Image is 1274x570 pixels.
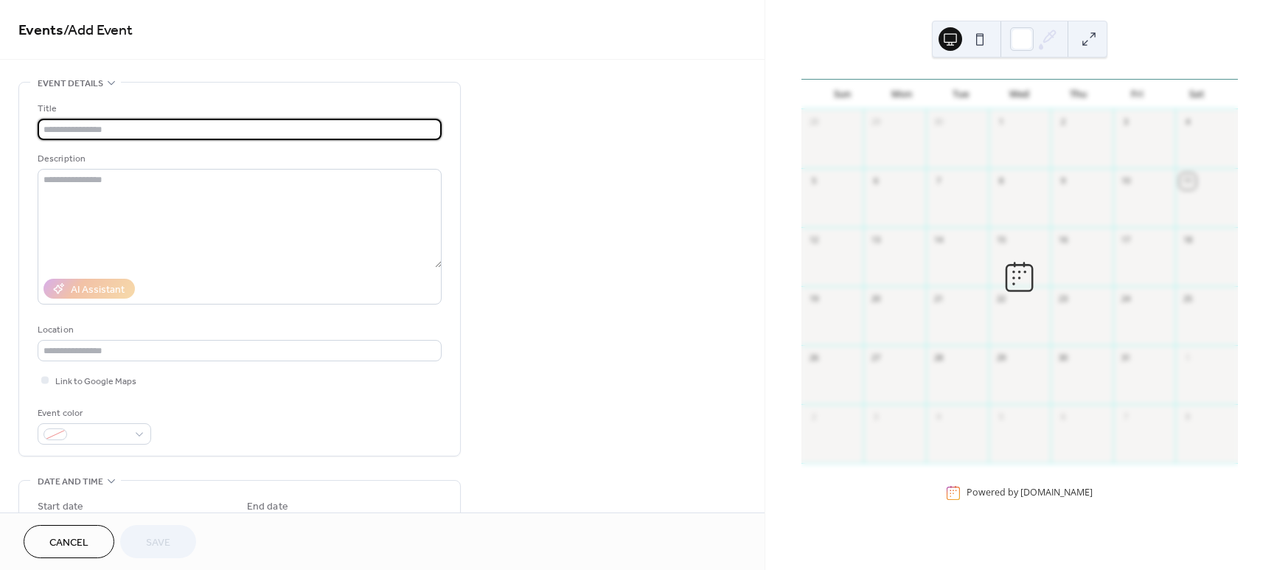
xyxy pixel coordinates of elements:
[1118,291,1134,307] div: 24
[993,173,1009,190] div: 8
[38,76,103,91] span: Event details
[38,101,439,117] div: Title
[993,232,1009,248] div: 15
[868,114,884,131] div: 29
[806,350,822,366] div: 26
[868,409,884,425] div: 3
[1180,350,1196,366] div: 1
[38,499,83,515] div: Start date
[1055,291,1071,307] div: 23
[967,486,1093,498] div: Powered by
[1108,80,1167,109] div: Fri
[806,173,822,190] div: 5
[806,232,822,248] div: 12
[38,151,439,167] div: Description
[1118,409,1134,425] div: 7
[63,16,133,45] span: / Add Event
[872,80,931,109] div: Mon
[806,291,822,307] div: 19
[930,232,947,248] div: 14
[868,173,884,190] div: 6
[1055,114,1071,131] div: 2
[806,409,822,425] div: 2
[1055,350,1071,366] div: 30
[1167,80,1226,109] div: Sat
[930,409,947,425] div: 4
[990,80,1049,109] div: Wed
[813,80,872,109] div: Sun
[993,409,1009,425] div: 5
[1020,486,1093,498] a: [DOMAIN_NAME]
[993,291,1009,307] div: 22
[868,350,884,366] div: 27
[1180,173,1196,190] div: 11
[38,474,103,490] span: Date and time
[1118,114,1134,131] div: 3
[55,374,136,389] span: Link to Google Maps
[930,350,947,366] div: 28
[1055,232,1071,248] div: 16
[806,114,822,131] div: 28
[1118,232,1134,248] div: 17
[1049,80,1108,109] div: Thu
[1180,291,1196,307] div: 25
[24,525,114,558] button: Cancel
[868,291,884,307] div: 20
[930,291,947,307] div: 21
[1118,350,1134,366] div: 31
[1180,409,1196,425] div: 8
[38,322,439,338] div: Location
[49,535,88,551] span: Cancel
[930,114,947,131] div: 30
[993,114,1009,131] div: 1
[38,406,148,421] div: Event color
[247,499,288,515] div: End date
[1055,173,1071,190] div: 9
[18,16,63,45] a: Events
[1118,173,1134,190] div: 10
[931,80,990,109] div: Tue
[930,173,947,190] div: 7
[1055,409,1071,425] div: 6
[993,350,1009,366] div: 29
[1180,232,1196,248] div: 18
[1180,114,1196,131] div: 4
[868,232,884,248] div: 13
